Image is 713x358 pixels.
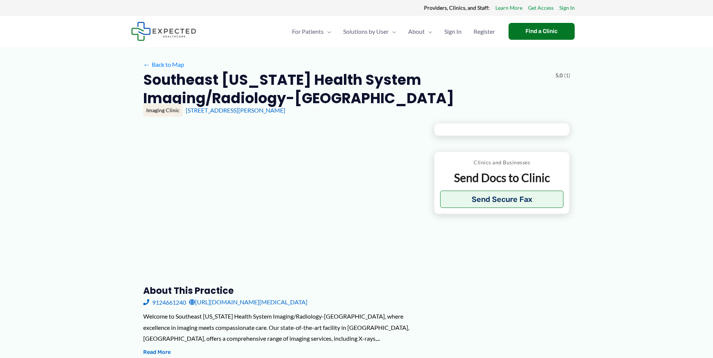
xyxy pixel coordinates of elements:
span: Menu Toggle [389,18,396,45]
a: Register [468,18,501,45]
a: ←Back to Map [143,59,184,70]
a: 9124661240 [143,296,186,308]
a: Sign In [438,18,468,45]
h3: About this practice [143,285,422,296]
span: About [408,18,425,45]
button: Read More [143,348,171,357]
span: Solutions by User [343,18,389,45]
a: [STREET_ADDRESS][PERSON_NAME] [186,107,285,114]
a: Find a Clinic [509,23,575,40]
a: Sign In [559,3,575,13]
span: Register [474,18,495,45]
p: Clinics and Businesses [440,158,564,167]
span: ← [143,61,150,68]
strong: Providers, Clinics, and Staff: [424,5,490,11]
a: Solutions by UserMenu Toggle [337,18,402,45]
a: Learn More [495,3,522,13]
a: Get Access [528,3,554,13]
span: 5.0 [556,71,563,80]
span: Menu Toggle [324,18,331,45]
a: For PatientsMenu Toggle [286,18,337,45]
span: Menu Toggle [425,18,432,45]
button: Send Secure Fax [440,191,564,208]
img: Expected Healthcare Logo - side, dark font, small [131,22,196,41]
nav: Primary Site Navigation [286,18,501,45]
p: Send Docs to Clinic [440,170,564,185]
div: Welcome to Southeast [US_STATE] Health System Imaging/Radiology-[GEOGRAPHIC_DATA], where excellen... [143,311,422,344]
div: Imaging Clinic [143,104,183,117]
h2: Southeast [US_STATE] Health System Imaging/Radiology-[GEOGRAPHIC_DATA] [143,71,550,108]
span: Sign In [444,18,462,45]
span: For Patients [292,18,324,45]
a: AboutMenu Toggle [402,18,438,45]
a: [URL][DOMAIN_NAME][MEDICAL_DATA] [189,296,307,308]
span: (1) [564,71,570,80]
